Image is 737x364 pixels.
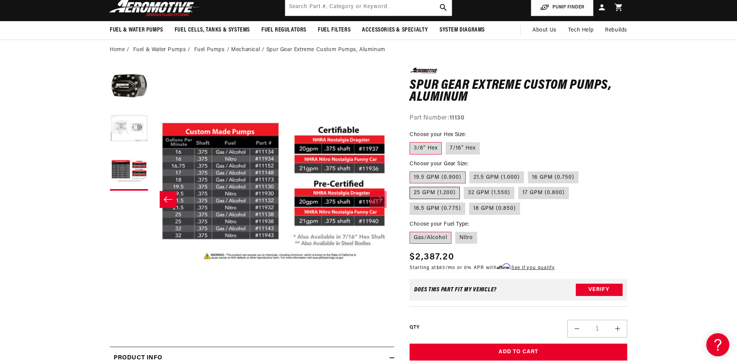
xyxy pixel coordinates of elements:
button: Slide left [160,191,177,208]
label: 7/16" Hex [446,142,480,155]
span: Rebuilds [605,26,627,35]
button: Verify [576,284,623,296]
span: Fuel Filters [318,26,350,34]
summary: Fuel Cells, Tanks & Systems [169,21,256,39]
span: Tech Help [568,26,593,35]
div: Does This part fit My vehicle? [414,287,497,293]
button: Slide right [370,191,387,208]
legend: Choose your Hex Size: [410,131,466,139]
li: Mechanical [231,46,266,54]
span: Fuel Regulators [261,26,306,34]
div: Part Number: [410,113,627,123]
label: 25 GPM (1.200) [410,187,460,199]
p: Starting at /mo or 0% APR with . [410,264,555,271]
button: Add to Cart [410,344,627,361]
label: 3/8" Hex [410,142,442,155]
span: Affirm [497,264,510,269]
label: 16 GPM (0.750) [528,171,578,184]
legend: Choose your Gear Size: [410,160,469,168]
span: Accessories & Specialty [362,26,428,34]
span: Fuel & Water Pumps [110,26,163,34]
media-gallery: Gallery Viewer [110,68,394,331]
span: System Diagrams [440,26,485,34]
h2: Product Info [114,353,162,363]
label: 17 GPM (0.800) [518,187,569,199]
label: 19.5 GPM (0.900) [410,171,466,184]
label: QTY [410,324,419,331]
label: Gas/Alcohol [410,232,451,244]
span: $2,387.20 [410,250,454,264]
label: 32 GPM (1.550) [464,187,514,199]
label: 16.5 GPM (0.775) [410,203,465,215]
button: Load image 3 in gallery view [110,152,148,191]
li: Spur Gear Extreme Custom Pumps, Aluminum [266,46,385,54]
button: Load image 1 in gallery view [110,68,148,106]
a: Home [110,46,125,54]
summary: Fuel Regulators [256,21,312,39]
h1: Spur Gear Extreme Custom Pumps, Aluminum [410,80,627,104]
a: Fuel & Water Pumps [133,46,186,54]
span: Fuel Cells, Tanks & Systems [175,26,250,34]
a: About Us [527,21,562,40]
button: Load image 2 in gallery view [110,110,148,148]
summary: Fuel Filters [312,21,356,39]
summary: System Diagrams [434,21,491,39]
summary: Rebuilds [599,21,633,40]
a: Fuel Pumps [194,46,225,54]
summary: Fuel & Water Pumps [104,21,169,39]
label: 21.5 GPM (1.000) [469,171,524,184]
label: 18 GPM (0.850) [469,203,520,215]
span: $83 [436,266,446,270]
a: See if you qualify - Learn more about Affirm Financing (opens in modal) [511,266,555,270]
legend: Choose your Fuel Type: [410,220,470,228]
strong: 11130 [449,115,464,121]
label: Nitro [455,232,477,244]
summary: Accessories & Specialty [356,21,434,39]
span: About Us [532,27,557,33]
summary: Tech Help [562,21,599,40]
nav: breadcrumbs [110,46,627,54]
